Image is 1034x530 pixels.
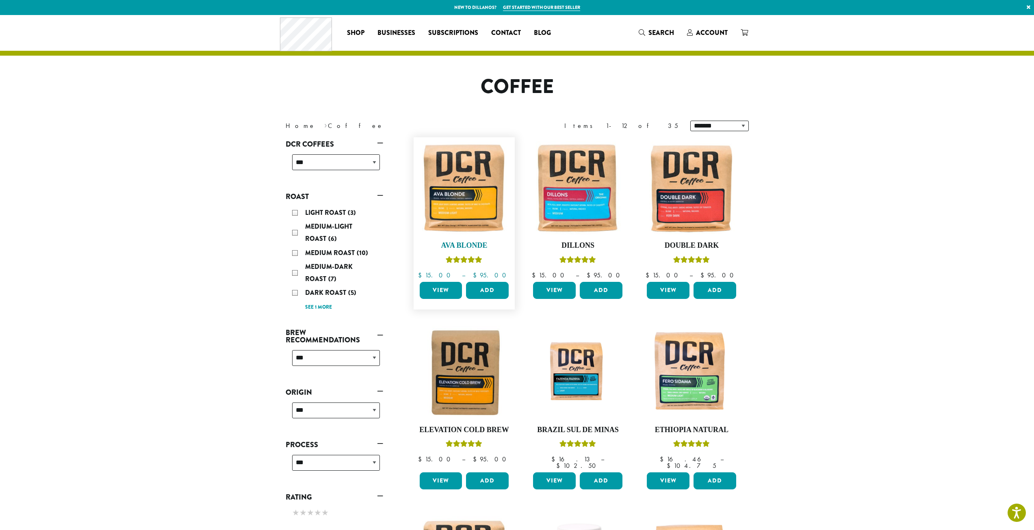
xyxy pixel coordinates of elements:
span: $ [556,461,563,470]
div: Rating [286,504,383,523]
span: Search [648,28,674,37]
a: Search [632,26,681,39]
button: Add [466,472,509,489]
span: › [324,118,327,131]
h4: Ethiopia Natural [645,426,738,435]
a: View [647,282,689,299]
span: $ [418,271,425,279]
bdi: 95.00 [473,271,510,279]
span: Account [696,28,728,37]
span: Businesses [377,28,415,38]
span: Dark Roast [305,288,348,297]
bdi: 102.50 [556,461,600,470]
h4: Brazil Sul De Minas [531,426,624,435]
div: Roast [286,203,383,316]
div: Items 1-12 of 35 [564,121,678,131]
bdi: 104.75 [667,461,716,470]
a: View [533,282,576,299]
span: $ [473,455,480,463]
span: Medium-Dark Roast [305,262,353,283]
a: See 1 more [305,303,332,312]
bdi: 15.00 [418,271,454,279]
a: Roast [286,190,383,203]
img: DCR-Fero-Sidama-Coffee-Bag-2019-300x300.png [645,326,738,419]
span: $ [473,271,480,279]
a: View [533,472,576,489]
a: Ethiopia NaturalRated 5.00 out of 5 [645,326,738,469]
span: $ [532,271,539,279]
span: Medium Roast [305,248,357,257]
span: Light Roast [305,208,348,217]
div: Rated 5.00 out of 5 [559,255,596,267]
div: Rated 5.00 out of 5 [446,439,482,451]
a: Process [286,438,383,452]
h4: Dillons [531,241,624,250]
bdi: 95.00 [473,455,510,463]
a: View [647,472,689,489]
button: Add [694,472,736,489]
span: ★ [307,507,314,519]
h1: Coffee [280,75,755,99]
span: (10) [357,248,368,257]
span: – [601,455,604,463]
button: Add [580,472,622,489]
span: $ [646,271,652,279]
span: $ [660,455,667,463]
span: $ [551,455,558,463]
bdi: 15.00 [646,271,682,279]
bdi: 15.00 [418,455,454,463]
span: – [462,271,465,279]
div: Process [286,452,383,480]
a: DCR Coffees [286,137,383,151]
span: (3) [348,208,356,217]
span: Contact [491,28,521,38]
div: DCR Coffees [286,151,383,180]
bdi: 95.00 [700,271,737,279]
span: $ [587,271,594,279]
nav: Breadcrumb [286,121,505,131]
h4: Ava Blonde [418,241,511,250]
a: Ava BlondeRated 5.00 out of 5 [418,141,511,279]
span: $ [418,455,425,463]
a: Brazil Sul De MinasRated 5.00 out of 5 [531,326,624,469]
div: Brew Recommendations [286,347,383,376]
img: Dillons-12oz-300x300.jpg [531,141,624,235]
span: (7) [328,274,336,283]
a: Rating [286,490,383,504]
div: Origin [286,399,383,428]
span: $ [667,461,674,470]
span: ★ [299,507,307,519]
span: Subscriptions [428,28,478,38]
span: $ [700,271,707,279]
span: Blog [534,28,551,38]
span: (6) [328,234,337,243]
a: Origin [286,385,383,399]
span: Shop [347,28,364,38]
img: Elevation-Cold-Brew-300x300.jpg [417,326,511,419]
span: (5) [348,288,356,297]
button: Add [466,282,509,299]
span: – [462,455,465,463]
span: – [576,271,579,279]
a: Double DarkRated 4.50 out of 5 [645,141,738,279]
a: Get started with our best seller [503,4,580,11]
span: ★ [321,507,329,519]
a: Shop [340,26,371,39]
a: View [420,282,462,299]
img: Fazenda-Rainha_12oz_Mockup.jpg [531,337,624,407]
span: – [689,271,693,279]
button: Add [694,282,736,299]
div: Rated 4.50 out of 5 [673,255,710,267]
a: DillonsRated 5.00 out of 5 [531,141,624,279]
a: Elevation Cold BrewRated 5.00 out of 5 [418,326,511,469]
bdi: 15.00 [532,271,568,279]
div: Rated 5.00 out of 5 [446,255,482,267]
span: ★ [314,507,321,519]
a: Brew Recommendations [286,326,383,347]
bdi: 16.13 [551,455,593,463]
h4: Elevation Cold Brew [418,426,511,435]
div: Rated 5.00 out of 5 [559,439,596,451]
button: Add [580,282,622,299]
bdi: 16.46 [660,455,713,463]
a: View [420,472,462,489]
